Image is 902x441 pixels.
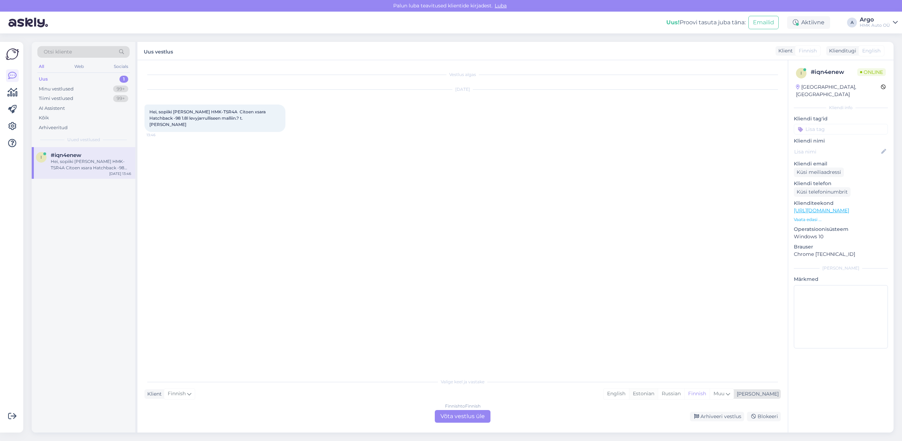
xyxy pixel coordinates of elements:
[144,390,162,398] div: Klient
[658,389,684,399] div: Russian
[794,124,888,134] input: Lisa tag
[794,168,844,177] div: Küsi meiliaadressi
[435,410,490,423] div: Võta vestlus üle
[826,47,856,55] div: Klienditugi
[794,216,888,223] p: Vaata edasi ...
[748,16,779,29] button: Emailid
[112,62,130,71] div: Socials
[801,70,802,76] span: i
[39,114,49,121] div: Kõik
[39,86,74,93] div: Minu vestlused
[799,47,817,55] span: Finnish
[144,71,781,78] div: Vestlus algas
[794,187,851,197] div: Küsi telefoninumbrit
[6,48,19,61] img: Askly Logo
[144,86,781,93] div: [DATE]
[794,160,888,168] p: Kliendi email
[39,105,65,112] div: AI Assistent
[604,389,629,399] div: English
[168,390,186,398] span: Finnish
[109,171,131,176] div: [DATE] 13:46
[690,412,744,421] div: Arhiveeri vestlus
[144,46,173,56] label: Uus vestlus
[41,155,42,160] span: i
[776,47,793,55] div: Klient
[862,47,881,55] span: English
[119,76,128,83] div: 1
[113,86,128,93] div: 99+
[860,17,890,23] div: Argo
[796,83,881,98] div: [GEOGRAPHIC_DATA], [GEOGRAPHIC_DATA]
[113,95,128,102] div: 99+
[39,124,68,131] div: Arhiveeritud
[794,115,888,122] p: Kliendi tag'id
[794,137,888,145] p: Kliendi nimi
[794,200,888,207] p: Klienditeekond
[794,148,880,156] input: Lisa nimi
[67,137,100,143] span: Uued vestlused
[147,132,173,138] span: 13:46
[794,226,888,233] p: Operatsioonisüsteem
[734,390,779,398] div: [PERSON_NAME]
[794,276,888,283] p: Märkmed
[51,152,81,158] span: #iqn4enew
[73,62,85,71] div: Web
[794,243,888,251] p: Brauser
[713,390,724,397] span: Muu
[811,68,857,76] div: # iqn4enew
[794,105,888,111] div: Kliendi info
[847,18,857,27] div: A
[149,109,267,127] span: Hei, sopiiki [PERSON_NAME] HMK-TSR4A Citoen xsara Hatchback -98 1.8l levyjarrulliseen malliin.? t...
[747,412,781,421] div: Blokeeri
[493,2,509,9] span: Luba
[684,389,710,399] div: Finnish
[857,68,886,76] span: Online
[39,76,48,83] div: Uus
[51,158,131,171] div: Hei, sopiiki [PERSON_NAME] HMK-TSR4A Citoen xsara Hatchback -98 1.8l levyjarrulliseen malliin.? t...
[39,95,73,102] div: Tiimi vestlused
[44,48,72,56] span: Otsi kliente
[666,19,680,26] b: Uus!
[860,17,898,28] a: ArgoHMK Auto OÜ
[144,379,781,385] div: Valige keel ja vastake
[629,389,658,399] div: Estonian
[445,403,481,409] div: Finnish to Finnish
[794,251,888,258] p: Chrome [TECHNICAL_ID]
[37,62,45,71] div: All
[794,233,888,240] p: Windows 10
[860,23,890,28] div: HMK Auto OÜ
[787,16,830,29] div: Aktiivne
[794,207,849,214] a: [URL][DOMAIN_NAME]
[794,180,888,187] p: Kliendi telefon
[794,265,888,271] div: [PERSON_NAME]
[666,18,746,27] div: Proovi tasuta juba täna:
